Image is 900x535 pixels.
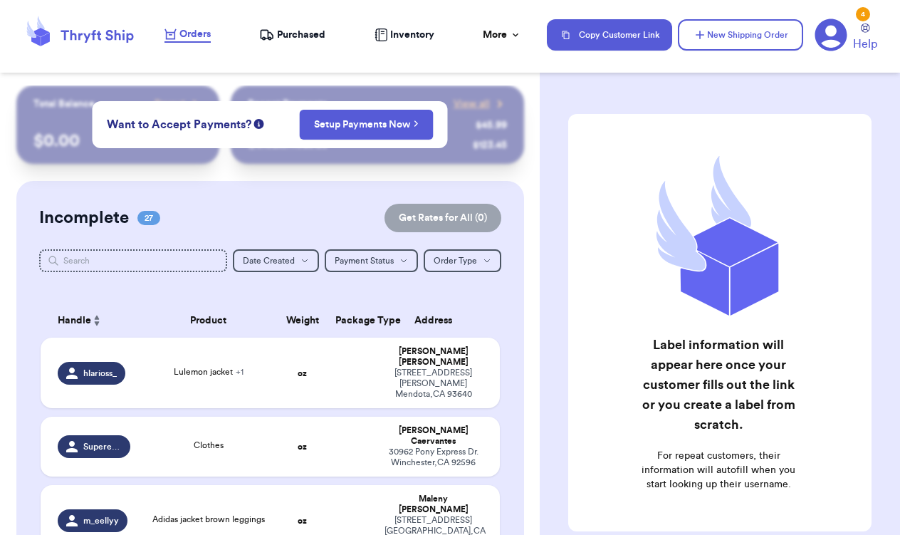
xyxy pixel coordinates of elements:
[155,97,202,111] a: Payout
[547,19,672,51] button: Copy Customer Link
[335,256,394,265] span: Payment Status
[384,204,501,232] button: Get Rates for All (0)
[194,441,224,450] span: Clothes
[815,19,847,51] a: 4
[853,24,877,53] a: Help
[155,97,185,111] span: Payout
[278,303,327,338] th: Weight
[390,28,434,42] span: Inventory
[635,449,802,492] p: For repeat customers, their information will autofill when you start looking up their username.
[314,118,419,132] a: Setup Payments Now
[33,97,95,111] p: Total Balance
[327,303,376,338] th: Package Type
[236,368,244,376] span: + 1
[277,28,325,42] span: Purchased
[384,346,482,368] div: [PERSON_NAME] [PERSON_NAME]
[83,441,122,452] span: Superesme_
[39,249,227,272] input: Search
[376,303,499,338] th: Address
[58,313,91,328] span: Handle
[454,97,507,111] a: View all
[476,118,507,133] div: $ 45.99
[384,368,482,400] div: [STREET_ADDRESS][PERSON_NAME] Mendota , CA 93640
[384,425,482,447] div: [PERSON_NAME] Caervantes
[259,28,325,42] a: Purchased
[424,249,501,272] button: Order Type
[299,110,434,140] button: Setup Payments Now
[298,516,307,525] strong: oz
[856,7,870,21] div: 4
[233,249,319,272] button: Date Created
[853,36,877,53] span: Help
[164,27,211,43] a: Orders
[179,27,211,41] span: Orders
[298,442,307,451] strong: oz
[83,368,117,379] span: hlarioss_
[33,130,202,152] p: $ 0.00
[298,369,307,378] strong: oz
[384,447,482,468] div: 30962 Pony Express Dr. Winchester , CA 92596
[39,207,129,229] h2: Incomplete
[174,368,244,376] span: Lulemon jacket
[91,312,103,329] button: Sort ascending
[473,138,507,152] div: $ 123.45
[137,211,160,225] span: 27
[483,28,521,42] div: More
[454,97,490,111] span: View all
[375,28,434,42] a: Inventory
[83,515,119,526] span: m_eellyy
[678,19,803,51] button: New Shipping Order
[384,494,482,515] div: Maleny [PERSON_NAME]
[139,303,277,338] th: Product
[152,515,265,524] span: Adidas jacket brown leggings
[243,256,295,265] span: Date Created
[107,116,251,133] span: Want to Accept Payments?
[635,335,802,435] h2: Label information will appear here once your customer fills out the link or you create a label fr...
[325,249,418,272] button: Payment Status
[248,97,327,111] p: Recent Payments
[434,256,477,265] span: Order Type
